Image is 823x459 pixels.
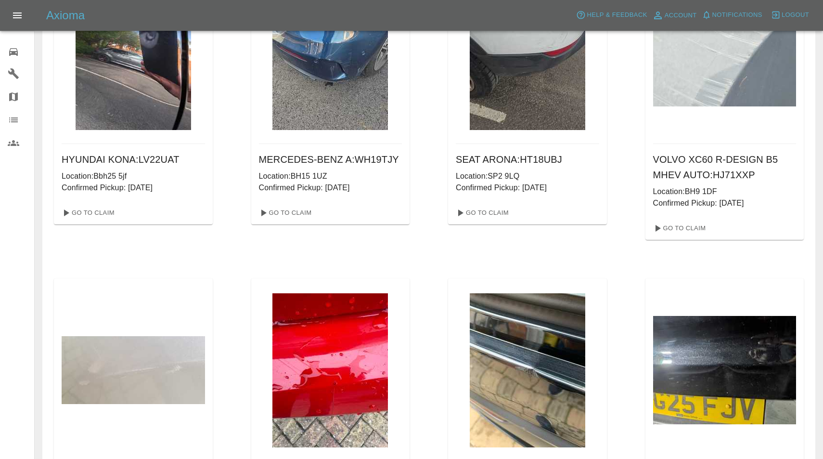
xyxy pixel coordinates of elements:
[712,10,762,21] span: Notifications
[587,10,647,21] span: Help & Feedback
[653,197,797,209] p: Confirmed Pickup: [DATE]
[653,152,797,183] h6: VOLVO XC60 R-DESIGN B5 MHEV AUTO : HJ71XXP
[6,4,29,27] button: Open drawer
[259,182,402,194] p: Confirmed Pickup: [DATE]
[456,182,599,194] p: Confirmed Pickup: [DATE]
[255,205,314,221] a: Go To Claim
[649,221,708,236] a: Go To Claim
[259,152,402,167] h6: MERCEDES-BENZ A : WH19TJY
[653,186,797,197] p: Location: BH9 1DF
[62,182,205,194] p: Confirmed Pickup: [DATE]
[699,8,765,23] button: Notifications
[62,152,205,167] h6: HYUNDAI KONA : LV22UAT
[58,205,117,221] a: Go To Claim
[456,152,599,167] h6: SEAT ARONA : HT18UBJ
[665,10,697,21] span: Account
[259,170,402,182] p: Location: BH15 1UZ
[46,8,85,23] h5: Axioma
[650,8,699,23] a: Account
[452,205,511,221] a: Go To Claim
[782,10,809,21] span: Logout
[769,8,811,23] button: Logout
[574,8,649,23] button: Help & Feedback
[62,170,205,182] p: Location: Bbh25 5jf
[456,170,599,182] p: Location: SP2 9LQ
